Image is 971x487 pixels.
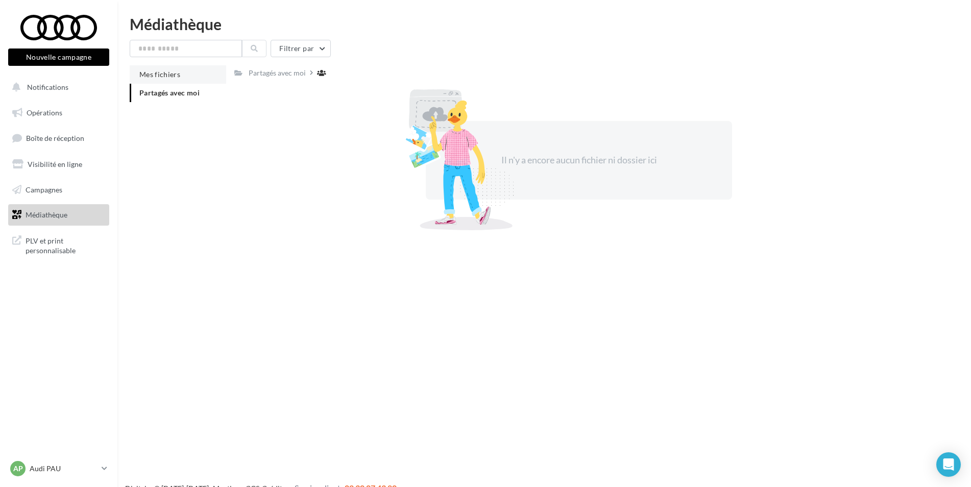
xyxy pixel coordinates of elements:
[501,154,657,165] span: Il n'y a encore aucun fichier ni dossier ici
[249,68,306,78] div: Partagés avec moi
[26,234,105,256] span: PLV et print personnalisable
[6,77,107,98] button: Notifications
[6,179,111,201] a: Campagnes
[26,210,67,219] span: Médiathèque
[8,48,109,66] button: Nouvelle campagne
[27,108,62,117] span: Opérations
[6,102,111,124] a: Opérations
[271,40,331,57] button: Filtrer par
[28,160,82,168] span: Visibilité en ligne
[6,230,111,260] a: PLV et print personnalisable
[6,127,111,149] a: Boîte de réception
[27,83,68,91] span: Notifications
[26,185,62,193] span: Campagnes
[936,452,961,477] div: Open Intercom Messenger
[139,88,200,97] span: Partagés avec moi
[26,134,84,142] span: Boîte de réception
[8,459,109,478] a: AP Audi PAU
[130,16,959,32] div: Médiathèque
[13,464,23,474] span: AP
[30,464,98,474] p: Audi PAU
[139,70,180,79] span: Mes fichiers
[6,204,111,226] a: Médiathèque
[6,154,111,175] a: Visibilité en ligne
